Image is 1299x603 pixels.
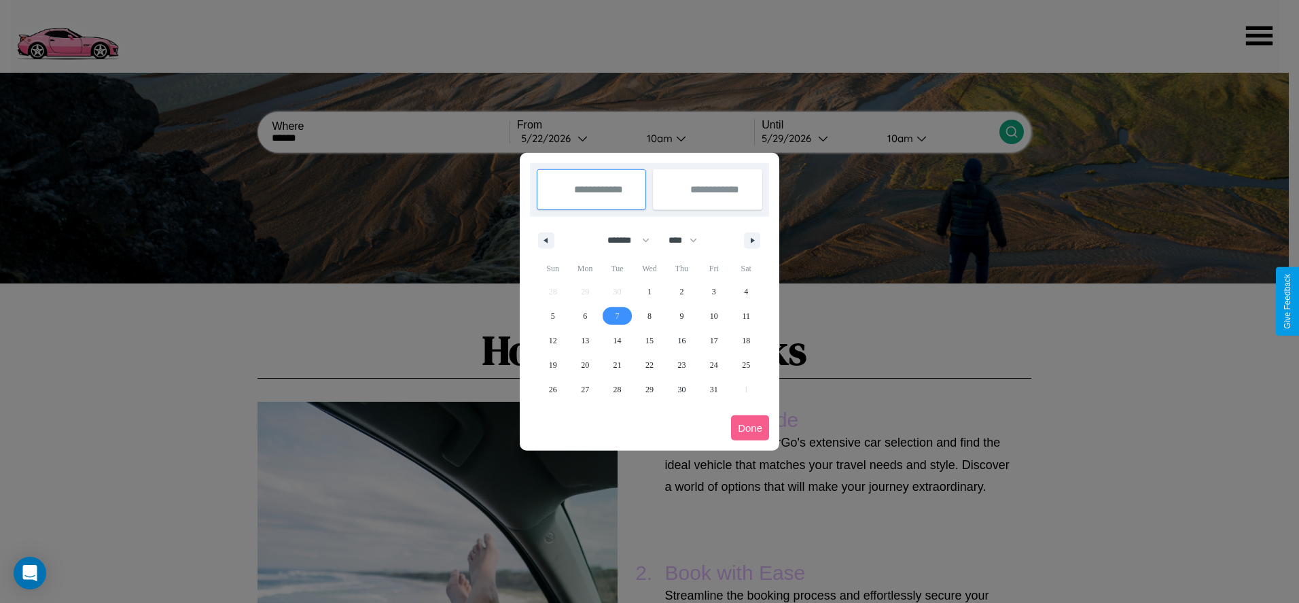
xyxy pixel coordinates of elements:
span: 13 [581,328,589,353]
button: 31 [698,377,730,402]
button: 19 [537,353,569,377]
button: 3 [698,279,730,304]
button: 7 [601,304,633,328]
button: 1 [633,279,665,304]
button: 16 [666,328,698,353]
button: 23 [666,353,698,377]
button: 26 [537,377,569,402]
button: 13 [569,328,601,353]
span: 21 [613,353,622,377]
span: 12 [549,328,557,353]
button: 9 [666,304,698,328]
div: Open Intercom Messenger [14,557,46,589]
span: 25 [742,353,750,377]
button: 10 [698,304,730,328]
button: 30 [666,377,698,402]
span: Tue [601,258,633,279]
span: 18 [742,328,750,353]
span: 9 [679,304,683,328]
button: 24 [698,353,730,377]
span: 17 [710,328,718,353]
span: Mon [569,258,601,279]
button: 21 [601,353,633,377]
span: 30 [677,377,686,402]
span: 27 [581,377,589,402]
span: 7 [616,304,620,328]
span: 10 [710,304,718,328]
span: 16 [677,328,686,353]
button: 14 [601,328,633,353]
button: 29 [633,377,665,402]
span: 5 [551,304,555,328]
button: 25 [730,353,762,377]
button: 11 [730,304,762,328]
button: Done [731,415,769,441]
button: 12 [537,328,569,353]
span: Fri [698,258,730,279]
button: 17 [698,328,730,353]
button: 28 [601,377,633,402]
button: 5 [537,304,569,328]
span: 26 [549,377,557,402]
button: 20 [569,353,601,377]
button: 22 [633,353,665,377]
button: 18 [730,328,762,353]
span: 22 [645,353,654,377]
span: 29 [645,377,654,402]
button: 6 [569,304,601,328]
span: Wed [633,258,665,279]
span: 24 [710,353,718,377]
span: 3 [712,279,716,304]
span: 14 [613,328,622,353]
button: 27 [569,377,601,402]
span: 1 [647,279,652,304]
span: 28 [613,377,622,402]
span: 23 [677,353,686,377]
button: 8 [633,304,665,328]
span: 8 [647,304,652,328]
span: 19 [549,353,557,377]
span: 4 [744,279,748,304]
span: 11 [742,304,750,328]
span: 6 [583,304,587,328]
span: 15 [645,328,654,353]
span: 20 [581,353,589,377]
span: Sun [537,258,569,279]
button: 2 [666,279,698,304]
button: 15 [633,328,665,353]
div: Give Feedback [1283,274,1292,329]
span: 31 [710,377,718,402]
span: 2 [679,279,683,304]
span: Thu [666,258,698,279]
button: 4 [730,279,762,304]
span: Sat [730,258,762,279]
